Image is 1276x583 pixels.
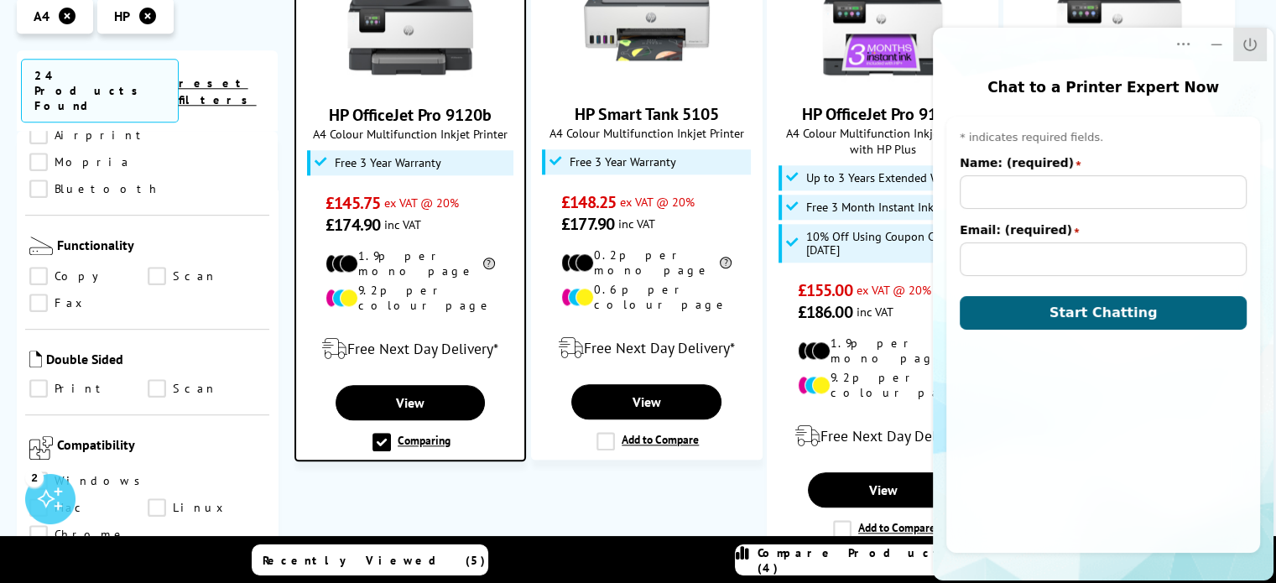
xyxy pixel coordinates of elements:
span: A4 [34,8,49,24]
a: Airprint [29,126,148,144]
a: View [808,472,958,508]
span: £148.25 [561,191,616,213]
img: Compatibility [29,436,53,460]
span: A4 Colour Multifunction Inkjet Printer with HP Plus [776,125,989,157]
a: View [571,384,721,419]
span: Up to 3 Years Extended Warranty* [806,171,981,185]
li: 9.2p per colour page [798,370,968,400]
img: Double Sided [29,351,42,367]
span: £155.00 [798,279,852,301]
span: £186.00 [798,301,852,323]
li: 1.9p per mono page [326,248,495,278]
a: Copy [29,267,148,285]
div: Chat to a Printer Expert Now [19,79,326,97]
span: Double Sided [46,351,265,371]
a: Chrome OS [29,525,148,544]
a: HP Smart Tank 5105 [584,73,710,90]
span: Compatibility [57,436,265,463]
a: Print [29,379,148,398]
a: Recently Viewed (5) [252,544,488,575]
a: Fax [29,294,148,312]
span: inc VAT [618,216,655,232]
span: 10% Off Using Coupon Code [DATE] [806,230,983,257]
a: Bluetooth [29,180,160,198]
div: modal_delivery [305,325,516,372]
a: Scan [148,267,266,285]
span: ex VAT @ 20% [384,195,459,211]
button: Start Chatting [29,296,316,330]
div: 2 [25,468,44,487]
a: Scan [148,379,266,398]
label: Comparing [372,433,451,451]
span: A4 Colour Multifunction Inkjet Printer [540,125,753,141]
a: HP OfficeJet Pro 9135e [802,103,964,125]
span: A4 Colour Multifunction Inkjet Printer [305,126,516,142]
a: Windows [29,471,149,490]
span: 24 Products Found [21,59,179,122]
div: modal_delivery [540,325,753,372]
label: Add to Compare [833,520,935,539]
label: Add to Compare [596,432,699,450]
a: HP OfficeJet Pro 9135e [820,73,945,90]
a: Mac [29,498,148,517]
li: 1.9p per mono page [798,336,968,366]
span: ex VAT @ 20% [857,282,931,298]
a: Mopria [29,153,148,171]
span: Recently Viewed (5) [263,553,486,568]
a: Compare Products (4) [735,544,971,575]
span: Compare Products (4) [758,545,971,575]
label: Name: (required) [29,156,143,171]
li: 0.2p per mono page [561,247,732,278]
span: Free 3 Month Instant Ink Trial* [806,200,963,214]
li: 0.6p per colour page [561,282,732,312]
a: View [336,385,485,420]
a: Linux [148,498,266,517]
span: Free 3 Year Warranty [335,156,441,169]
span: £174.90 [326,214,380,236]
a: reset filters [179,75,257,107]
span: inc VAT [384,216,421,232]
span: inc VAT [857,304,893,320]
a: HP Smart Tank 5105 [575,103,719,125]
img: Functionality [29,237,53,255]
button: Dropdown Menu [236,28,269,61]
span: HP [114,8,130,24]
a: HP OfficeJet Pro 9120b [347,74,473,91]
div: modal_delivery [776,413,989,460]
span: Functionality [57,237,265,258]
button: Close [303,28,336,61]
button: Minimize [269,28,303,61]
span: £177.90 [561,213,614,235]
span: * indicates required fields. [29,130,316,145]
span: Free 3 Year Warranty [570,155,676,169]
li: 9.2p per colour page [326,283,495,313]
span: ex VAT @ 20% [620,194,695,210]
a: HP OfficeJet Pro 9120b [329,104,492,126]
span: £145.75 [326,192,380,214]
label: Email: (required) [29,223,142,238]
span: Start Chatting [119,305,227,320]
